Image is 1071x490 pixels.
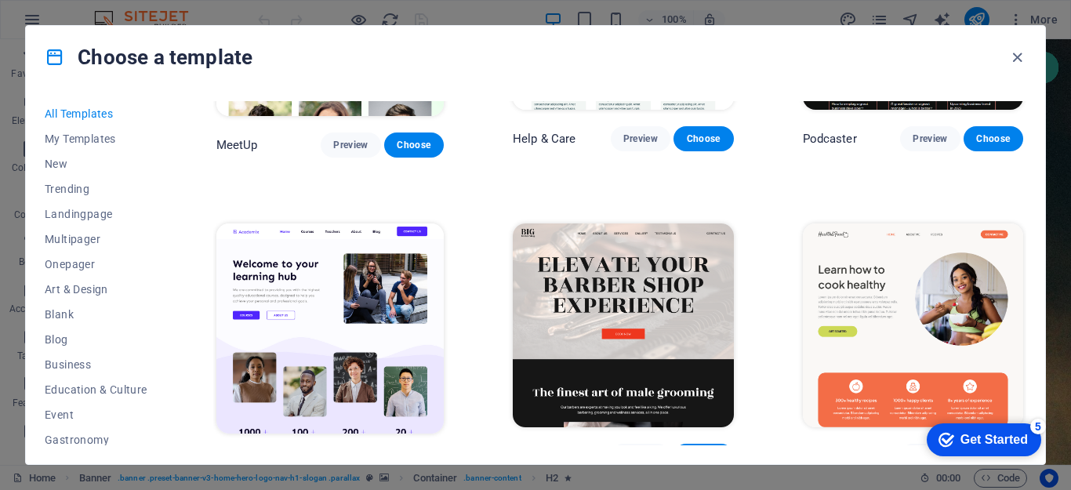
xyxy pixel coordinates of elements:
[803,223,1024,426] img: Health & Food
[686,132,721,145] span: Choose
[45,252,147,277] button: Onepager
[45,333,147,346] span: Blog
[216,223,444,434] img: Academix
[611,126,670,151] button: Preview
[45,233,147,245] span: Multipager
[623,132,658,145] span: Preview
[384,132,444,158] button: Choose
[45,383,147,396] span: Education & Culture
[45,183,147,195] span: Trending
[913,132,947,145] span: Preview
[12,8,126,41] div: Get Started 5 items remaining, 0% complete
[45,283,147,296] span: Art & Design
[976,132,1011,145] span: Choose
[45,126,147,151] button: My Templates
[45,17,113,31] div: Get Started
[45,45,252,70] h4: Choose a template
[45,377,147,402] button: Education & Culture
[397,139,431,151] span: Choose
[45,101,147,126] button: All Templates
[45,107,147,120] span: All Templates
[45,227,147,252] button: Multipager
[45,308,147,321] span: Blank
[45,258,147,270] span: Onepager
[45,132,147,145] span: My Templates
[611,444,670,469] button: Preview
[45,327,147,352] button: Blog
[45,277,147,302] button: Art & Design
[45,408,147,421] span: Event
[513,223,733,426] img: BIG Barber Shop
[673,126,733,151] button: Choose
[964,126,1023,151] button: Choose
[513,131,576,147] p: Help & Care
[45,151,147,176] button: New
[333,139,368,151] span: Preview
[45,434,147,446] span: Gastronomy
[115,3,131,19] div: 5
[920,13,996,44] div: For Rent
[45,358,147,371] span: Business
[45,158,147,170] span: New
[45,176,147,201] button: Trending
[900,126,960,151] button: Preview
[216,137,258,153] p: MeetUp
[45,201,147,227] button: Landingpage
[45,352,147,377] button: Business
[45,302,147,327] button: Blank
[321,132,380,158] button: Preview
[803,131,857,147] p: Podcaster
[45,427,147,452] button: Gastronomy
[45,208,147,220] span: Landingpage
[45,402,147,427] button: Event
[673,444,733,469] button: Choose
